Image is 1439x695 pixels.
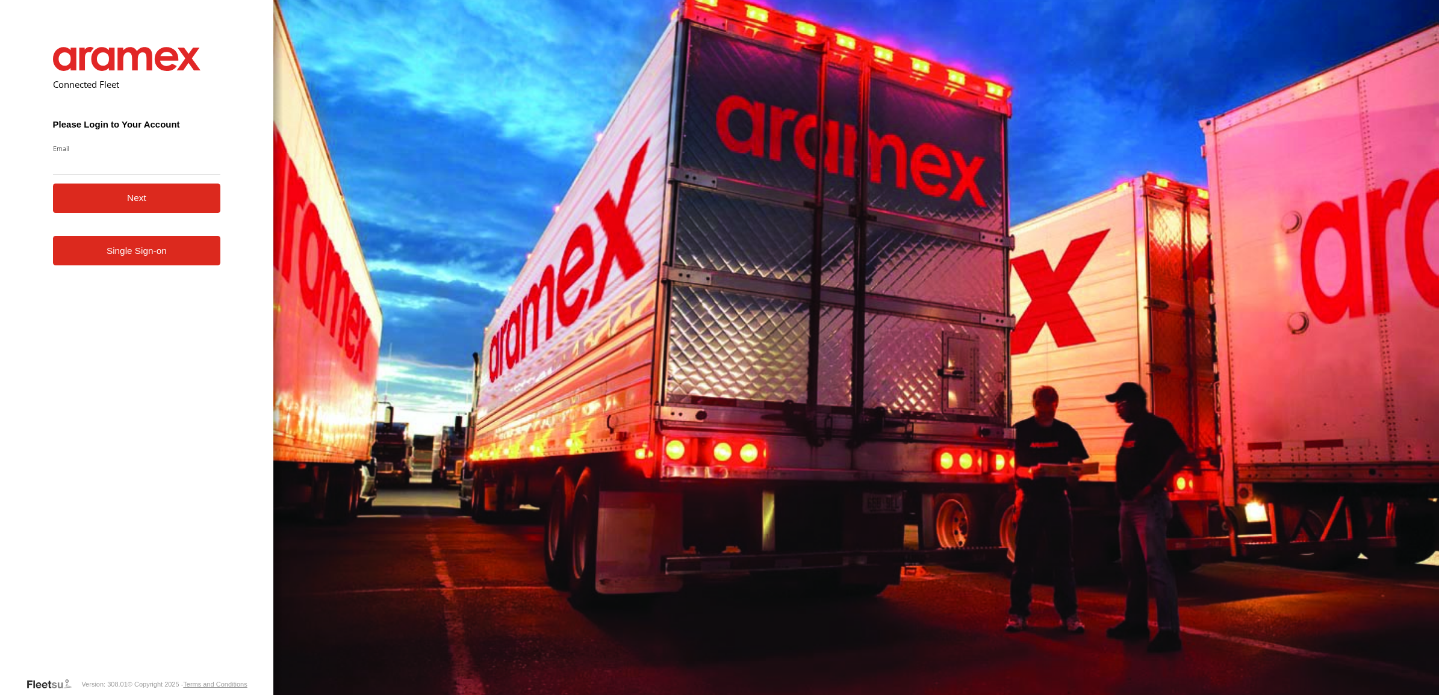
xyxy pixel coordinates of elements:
a: Single Sign-on [53,236,221,265]
h3: Please Login to Your Account [53,119,221,129]
h2: Connected Fleet [53,78,221,90]
a: Visit our Website [26,678,81,690]
label: Email [53,144,221,153]
div: Version: 308.01 [81,681,127,688]
a: Terms and Conditions [183,681,247,688]
img: Aramex [53,47,201,71]
div: © Copyright 2025 - [128,681,247,688]
button: Next [53,184,221,213]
